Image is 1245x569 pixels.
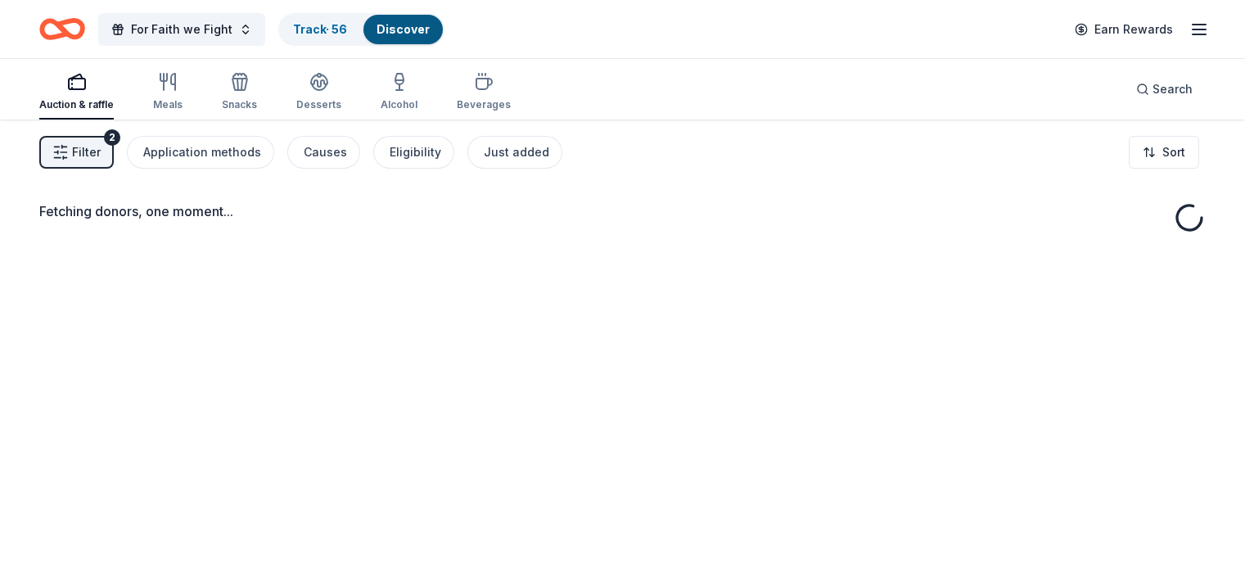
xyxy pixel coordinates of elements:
button: Snacks [222,65,257,120]
a: Home [39,10,85,48]
div: Auction & raffle [39,98,114,111]
span: Filter [72,142,101,162]
button: Sort [1129,136,1199,169]
button: Track· 56Discover [278,13,444,46]
div: Just added [484,142,549,162]
span: For Faith we Fight [131,20,232,39]
div: Application methods [143,142,261,162]
div: Fetching donors, one moment... [39,201,1206,221]
button: Desserts [296,65,341,120]
span: Sort [1162,142,1185,162]
button: Application methods [127,136,274,169]
div: Beverages [457,98,511,111]
button: For Faith we Fight [98,13,265,46]
div: Causes [304,142,347,162]
button: Causes [287,136,360,169]
button: Eligibility [373,136,454,169]
div: Alcohol [381,98,417,111]
div: Snacks [222,98,257,111]
a: Track· 56 [293,22,347,36]
button: Filter2 [39,136,114,169]
button: Alcohol [381,65,417,120]
div: Eligibility [390,142,441,162]
div: 2 [104,129,120,146]
a: Discover [377,22,430,36]
span: Search [1153,79,1193,99]
button: Auction & raffle [39,65,114,120]
div: Meals [153,98,183,111]
button: Search [1123,73,1206,106]
div: Desserts [296,98,341,111]
button: Meals [153,65,183,120]
button: Beverages [457,65,511,120]
a: Earn Rewards [1065,15,1183,44]
button: Just added [467,136,562,169]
